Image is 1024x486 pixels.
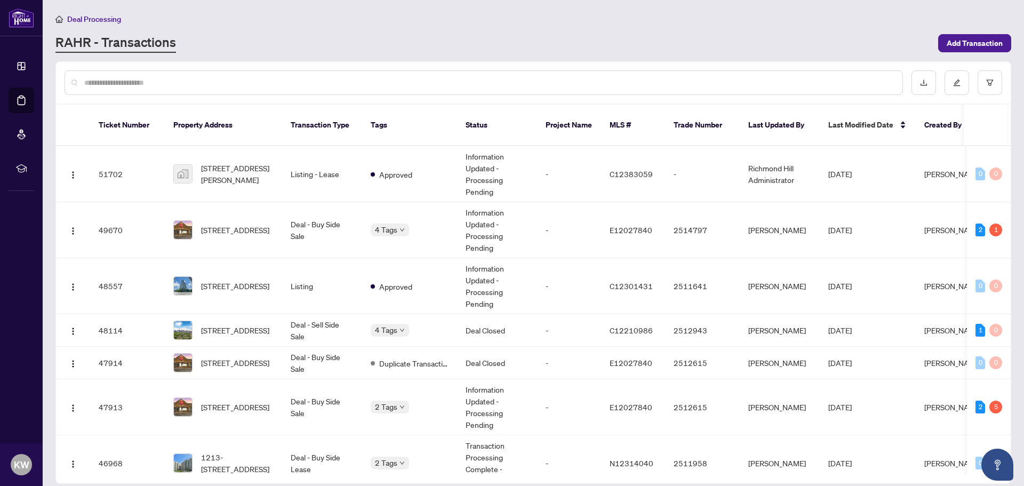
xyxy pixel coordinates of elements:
[201,224,269,236] span: [STREET_ADDRESS]
[537,202,601,258] td: -
[610,402,652,412] span: E12027840
[924,281,982,291] span: [PERSON_NAME]
[201,357,269,369] span: [STREET_ADDRESS]
[65,322,82,339] button: Logo
[69,227,77,235] img: Logo
[90,314,165,347] td: 48114
[399,328,405,333] span: down
[953,79,961,86] span: edit
[69,283,77,291] img: Logo
[201,280,269,292] span: [STREET_ADDRESS]
[989,324,1002,337] div: 0
[610,169,653,179] span: C12383059
[282,379,362,435] td: Deal - Buy Side Sale
[989,356,1002,369] div: 0
[90,105,165,146] th: Ticket Number
[945,70,969,95] button: edit
[69,360,77,368] img: Logo
[924,402,982,412] span: [PERSON_NAME]
[379,281,412,292] span: Approved
[375,324,397,336] span: 4 Tags
[610,325,653,335] span: C12210986
[924,225,982,235] span: [PERSON_NAME]
[69,404,77,412] img: Logo
[69,171,77,179] img: Logo
[90,347,165,379] td: 47914
[174,165,192,183] img: thumbnail-img
[375,224,397,236] span: 4 Tags
[989,224,1002,236] div: 1
[201,324,269,336] span: [STREET_ADDRESS]
[665,105,740,146] th: Trade Number
[665,347,740,379] td: 2512615
[537,379,601,435] td: -
[665,258,740,314] td: 2511641
[457,347,537,379] td: Deal Closed
[282,202,362,258] td: Deal - Buy Side Sale
[201,401,269,413] span: [STREET_ADDRESS]
[975,401,985,413] div: 2
[399,404,405,410] span: down
[975,324,985,337] div: 1
[610,458,653,468] span: N12314040
[65,399,82,416] button: Logo
[740,379,820,435] td: [PERSON_NAME]
[975,224,985,236] div: 2
[924,169,982,179] span: [PERSON_NAME]
[828,225,852,235] span: [DATE]
[69,327,77,336] img: Logo
[740,258,820,314] td: [PERSON_NAME]
[9,8,34,28] img: logo
[362,105,457,146] th: Tags
[537,105,601,146] th: Project Name
[201,451,274,475] span: 1213-[STREET_ADDRESS]
[537,314,601,347] td: -
[65,221,82,238] button: Logo
[828,458,852,468] span: [DATE]
[665,202,740,258] td: 2514797
[989,280,1002,292] div: 0
[828,119,893,131] span: Last Modified Date
[975,356,985,369] div: 0
[399,460,405,466] span: down
[90,202,165,258] td: 49670
[174,277,192,295] img: thumbnail-img
[610,358,652,368] span: E12027840
[457,258,537,314] td: Information Updated - Processing Pending
[282,347,362,379] td: Deal - Buy Side Sale
[978,70,1002,95] button: filter
[67,14,121,24] span: Deal Processing
[282,146,362,202] td: Listing - Lease
[375,401,397,413] span: 2 Tags
[90,258,165,314] td: 48557
[911,70,936,95] button: download
[828,325,852,335] span: [DATE]
[601,105,665,146] th: MLS #
[55,34,176,53] a: RAHR - Transactions
[399,227,405,233] span: down
[986,79,994,86] span: filter
[828,281,852,291] span: [DATE]
[828,358,852,368] span: [DATE]
[537,347,601,379] td: -
[174,454,192,472] img: thumbnail-img
[916,105,980,146] th: Created By
[90,146,165,202] td: 51702
[665,314,740,347] td: 2512943
[938,34,1011,52] button: Add Transaction
[740,146,820,202] td: Richmond Hill Administrator
[820,105,916,146] th: Last Modified Date
[828,169,852,179] span: [DATE]
[537,258,601,314] td: -
[65,354,82,371] button: Logo
[989,401,1002,413] div: 5
[924,458,982,468] span: [PERSON_NAME]
[379,357,449,369] span: Duplicate Transaction
[740,347,820,379] td: [PERSON_NAME]
[828,402,852,412] span: [DATE]
[65,277,82,294] button: Logo
[920,79,927,86] span: download
[665,379,740,435] td: 2512615
[981,449,1013,481] button: Open asap
[14,457,29,472] span: KW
